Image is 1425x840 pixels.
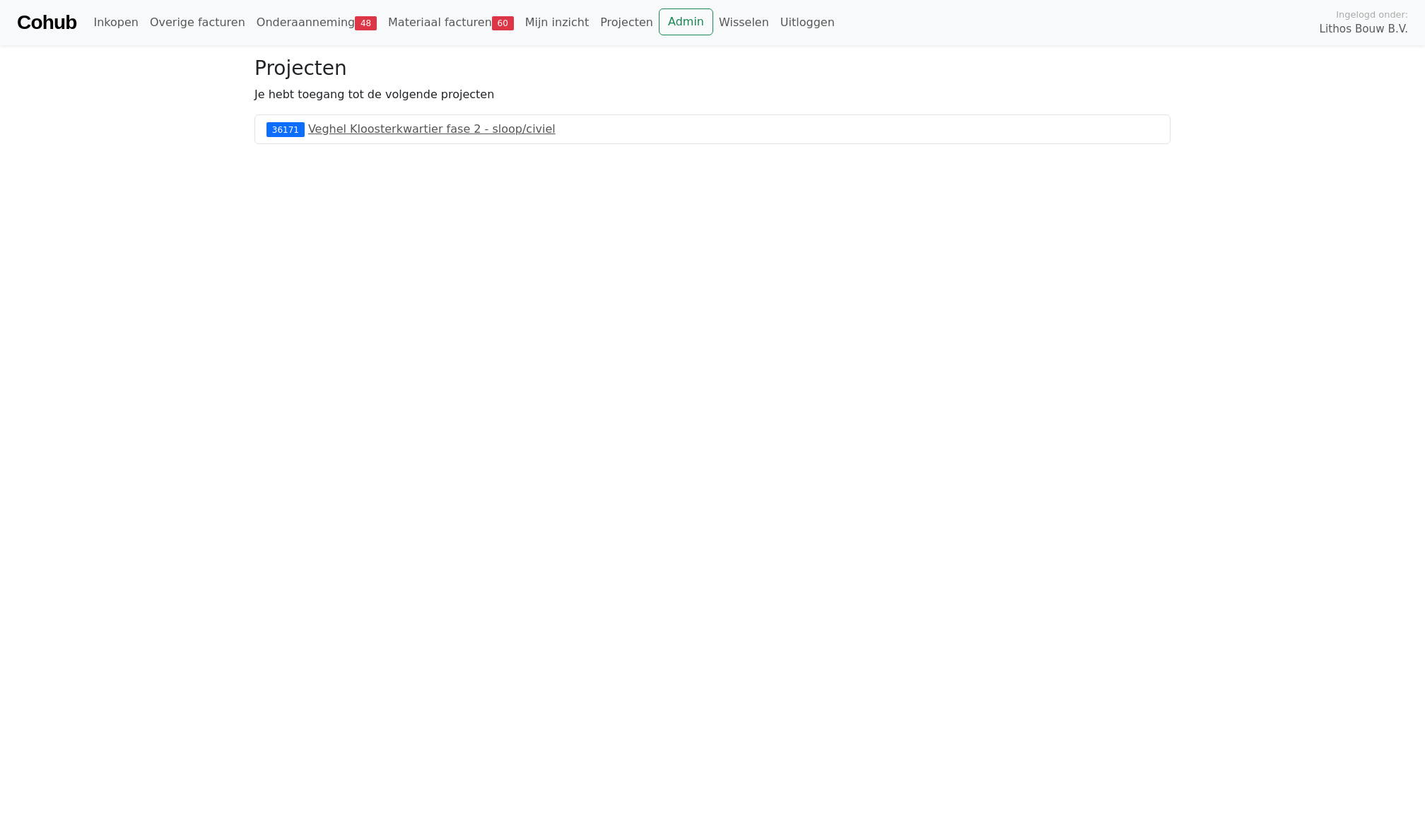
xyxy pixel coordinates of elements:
[254,57,1171,81] h3: Projecten
[1336,8,1408,21] span: Ingelogd onder:
[254,86,1171,103] p: Je hebt toegang tot de volgende projecten
[251,8,382,37] a: Onderaanneming48
[266,122,305,136] div: 36171
[382,8,520,37] a: Materiaal facturen60
[492,16,514,30] span: 60
[520,8,595,37] a: Mijn inzicht
[594,8,659,37] a: Projecten
[17,6,76,40] a: Cohub
[144,8,251,37] a: Overige facturen
[775,8,840,37] a: Uitloggen
[308,122,556,136] a: Veghel Kloosterkwartier fase 2 - sloop/civiel
[659,8,713,35] a: Admin
[1320,21,1408,37] span: Lithos Bouw B.V.
[713,8,775,37] a: Wisselen
[88,8,143,37] a: Inkopen
[355,16,377,30] span: 48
